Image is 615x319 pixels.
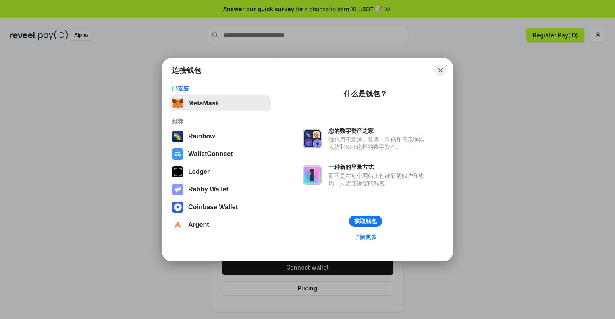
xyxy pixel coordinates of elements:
button: WalletConnect [170,146,271,162]
img: svg+xml,%3Csvg%20xmlns%3D%22http%3A%2F%2Fwww.w3.org%2F2000%2Fsvg%22%20fill%3D%22none%22%20viewBox... [172,184,183,195]
h1: 连接钱包 [172,66,201,75]
div: 获取钱包 [354,218,377,225]
div: 钱包用于发送、接收、存储和显示像以太坊和NFT这样的数字资产。 [328,136,428,150]
img: svg+xml,%3Csvg%20width%3D%2228%22%20height%3D%2228%22%20viewBox%3D%220%200%2028%2028%22%20fill%3D... [172,219,183,231]
div: WalletConnect [188,150,233,158]
div: 了解更多 [354,233,377,241]
img: svg+xml,%3Csvg%20xmlns%3D%22http%3A%2F%2Fwww.w3.org%2F2000%2Fsvg%22%20fill%3D%22none%22%20viewBox... [303,129,322,148]
button: Close [435,65,446,76]
div: 您的数字资产之家 [328,127,428,134]
img: svg+xml,%3Csvg%20width%3D%2228%22%20height%3D%2228%22%20viewBox%3D%220%200%2028%2028%22%20fill%3D... [172,148,183,160]
div: 推荐 [172,118,268,125]
img: svg+xml,%3Csvg%20xmlns%3D%22http%3A%2F%2Fwww.w3.org%2F2000%2Fsvg%22%20width%3D%2228%22%20height%3... [172,166,183,177]
div: 而不是在每个网站上创建新的账户和密码，只需连接您的钱包。 [328,172,428,187]
button: Coinbase Wallet [170,199,271,215]
button: Ledger [170,164,271,180]
button: 获取钱包 [349,216,382,227]
div: Rainbow [188,133,215,140]
img: svg+xml,%3Csvg%20width%3D%2228%22%20height%3D%2228%22%20viewBox%3D%220%200%2028%2028%22%20fill%3D... [172,202,183,213]
div: Ledger [188,168,210,175]
button: Rainbow [170,128,271,144]
img: svg+xml,%3Csvg%20fill%3D%22none%22%20height%3D%2233%22%20viewBox%3D%220%200%2035%2033%22%20width%... [172,98,183,109]
div: MetaMask [188,100,219,107]
div: 什么是钱包？ [344,89,387,99]
a: 了解更多 [349,232,382,242]
div: Rabby Wallet [188,186,229,193]
div: 已安装 [172,85,268,92]
button: Rabby Wallet [170,181,271,198]
img: svg+xml,%3Csvg%20width%3D%22120%22%20height%3D%22120%22%20viewBox%3D%220%200%20120%20120%22%20fil... [172,131,183,142]
div: Coinbase Wallet [188,204,238,211]
button: MetaMask [170,95,271,111]
div: Argent [188,221,209,228]
img: svg+xml,%3Csvg%20xmlns%3D%22http%3A%2F%2Fwww.w3.org%2F2000%2Fsvg%22%20fill%3D%22none%22%20viewBox... [303,165,322,185]
div: 一种新的登录方式 [328,163,428,171]
button: Argent [170,217,271,233]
